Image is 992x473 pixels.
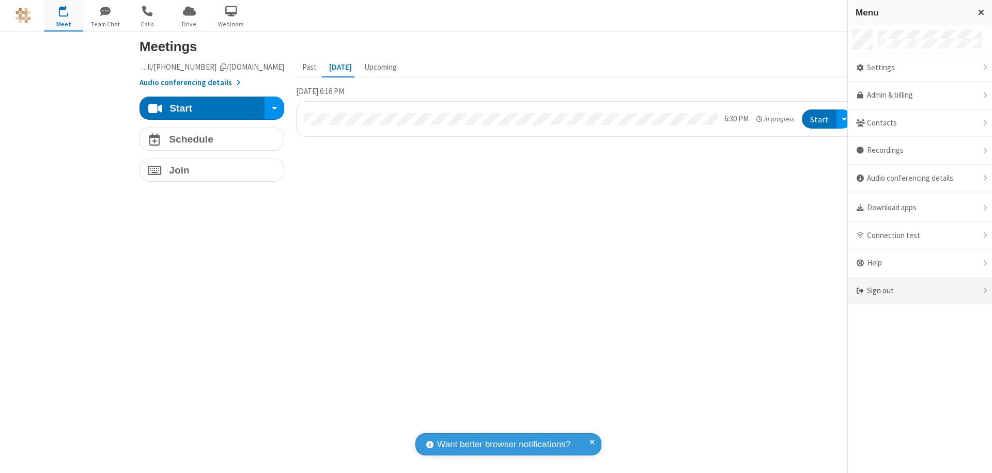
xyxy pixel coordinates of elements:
[836,109,852,129] div: Open menu
[724,113,749,125] div: 6:30 PM
[848,137,992,165] div: Recordings
[437,438,570,451] span: Want better browser notifications?
[296,86,344,96] span: [DATE] 6:16 PM
[139,128,284,151] button: Schedule
[139,61,284,73] button: Copy my meeting room linkCopy my meeting room link
[66,6,73,13] div: 1
[848,194,992,222] div: Download apps
[139,159,284,182] button: Join
[86,20,125,29] span: Team Chat
[323,58,358,77] button: [DATE]
[268,100,280,117] div: Start conference options
[848,82,992,109] a: Admin & billing
[848,249,992,277] div: Help
[296,85,861,145] section: Today's Meetings
[848,109,992,137] div: Contacts
[169,103,192,113] h4: Start
[296,58,323,77] button: Past
[139,61,284,89] section: Account details
[358,58,403,77] button: Upcoming
[169,134,213,144] h4: Schedule
[856,8,969,18] h3: Menu
[848,277,992,305] div: Sign out
[848,165,992,193] div: Audio conferencing details
[848,54,992,82] div: Settings
[139,39,860,54] h3: Meetings
[16,8,31,23] img: QA Selenium DO NOT DELETE OR CHANGE
[756,114,794,124] em: in progress
[169,165,190,175] h4: Join
[44,20,83,29] span: Meet
[123,62,285,72] span: Copy my meeting room link
[148,97,257,120] button: Start
[128,20,167,29] span: Calls
[139,77,240,89] button: Audio conferencing details
[212,20,251,29] span: Webinars
[170,20,209,29] span: Drive
[848,222,992,250] div: Connection test
[802,109,836,129] button: Start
